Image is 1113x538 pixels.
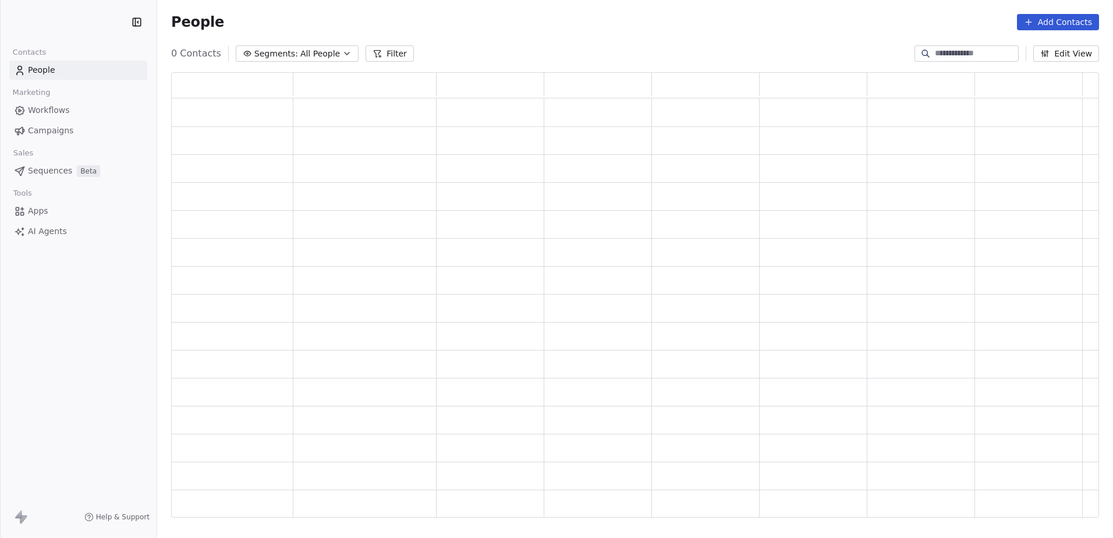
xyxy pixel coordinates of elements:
[77,165,100,177] span: Beta
[8,185,37,202] span: Tools
[28,165,72,177] span: Sequences
[254,48,298,60] span: Segments:
[28,225,67,238] span: AI Agents
[9,201,147,221] a: Apps
[171,13,224,31] span: People
[28,104,70,116] span: Workflows
[171,47,221,61] span: 0 Contacts
[8,44,51,61] span: Contacts
[366,45,414,62] button: Filter
[9,222,147,241] a: AI Agents
[1017,14,1099,30] button: Add Contacts
[300,48,340,60] span: All People
[28,125,73,137] span: Campaigns
[9,121,147,140] a: Campaigns
[96,512,150,522] span: Help & Support
[9,61,147,80] a: People
[28,205,48,217] span: Apps
[9,161,147,180] a: SequencesBeta
[1033,45,1099,62] button: Edit View
[8,144,38,162] span: Sales
[9,101,147,120] a: Workflows
[8,84,55,101] span: Marketing
[84,512,150,522] a: Help & Support
[28,64,55,76] span: People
